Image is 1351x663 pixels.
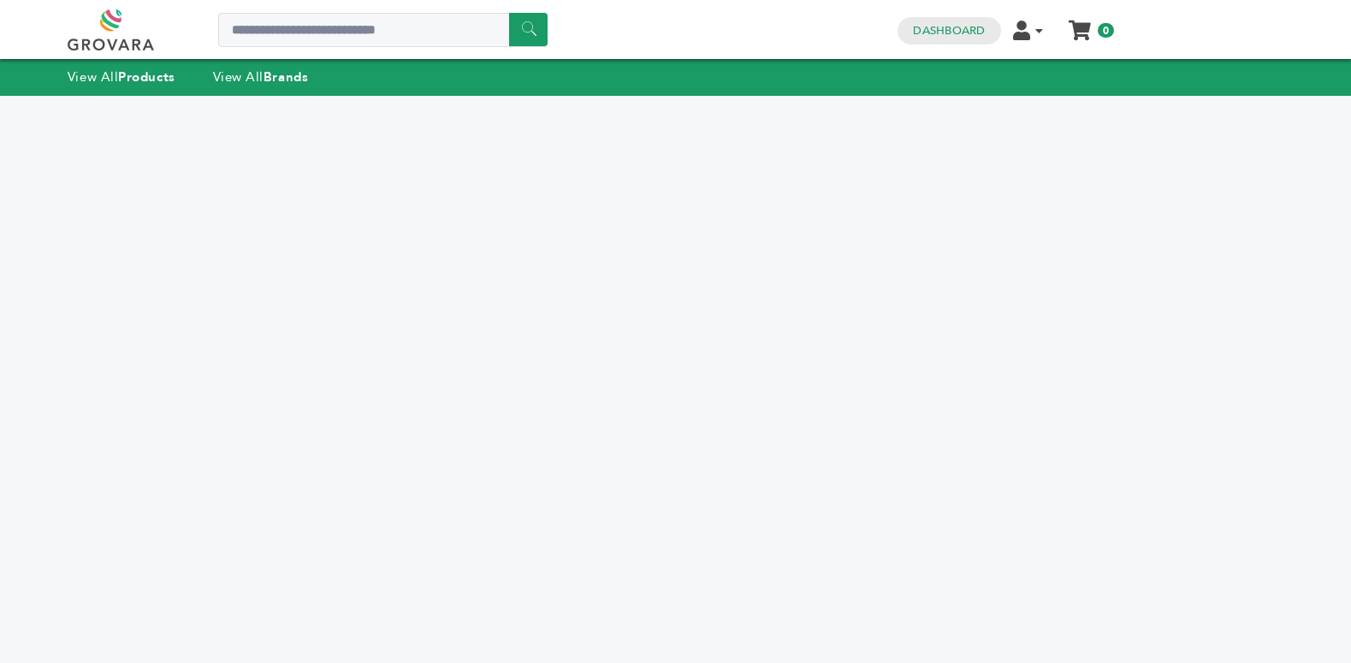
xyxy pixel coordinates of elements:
[264,68,308,86] strong: Brands
[913,23,985,38] a: Dashboard
[1098,23,1114,38] span: 0
[213,68,309,86] a: View AllBrands
[118,68,175,86] strong: Products
[1070,15,1090,33] a: My Cart
[218,13,548,47] input: Search a product or brand...
[68,68,175,86] a: View AllProducts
